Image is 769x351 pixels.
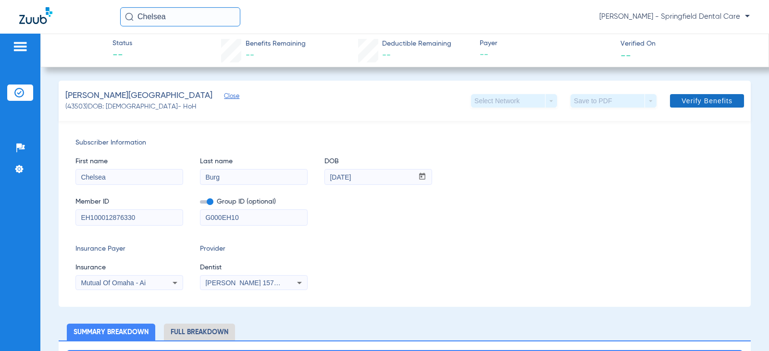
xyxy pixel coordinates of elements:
span: Mutual Of Omaha - Ai [81,279,146,287]
span: DOB [324,157,432,167]
span: -- [246,51,254,60]
span: Dentist [200,263,308,273]
span: -- [382,51,391,60]
span: [PERSON_NAME][GEOGRAPHIC_DATA] [65,90,212,102]
li: Summary Breakdown [67,324,155,340]
img: Zuub Logo [19,7,52,24]
button: Open calendar [413,169,432,185]
input: Search for patients [120,7,240,26]
span: -- [112,49,132,62]
span: Provider [200,244,308,254]
span: Benefits Remaining [246,39,306,49]
span: Member ID [75,197,183,207]
span: Insurance [75,263,183,273]
img: hamburger-icon [12,41,28,52]
span: Close [224,93,233,102]
button: Verify Benefits [670,94,744,108]
span: -- [480,49,612,61]
span: Deductible Remaining [382,39,451,49]
span: [PERSON_NAME] - Springfield Dental Care [599,12,750,22]
span: Payer [480,38,612,48]
img: Search Icon [125,12,134,21]
span: Subscriber Information [75,138,734,148]
span: Group ID (optional) [200,197,308,207]
span: Status [112,38,132,48]
span: Insurance Payer [75,244,183,254]
span: Last name [200,157,308,167]
span: Verified On [620,39,753,49]
span: First name [75,157,183,167]
span: [PERSON_NAME] 1578857561 [205,279,300,287]
span: (43503) DOB: [DEMOGRAPHIC_DATA] - HoH [65,102,197,112]
span: Verify Benefits [682,97,732,105]
span: -- [620,50,631,60]
li: Full Breakdown [164,324,235,340]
